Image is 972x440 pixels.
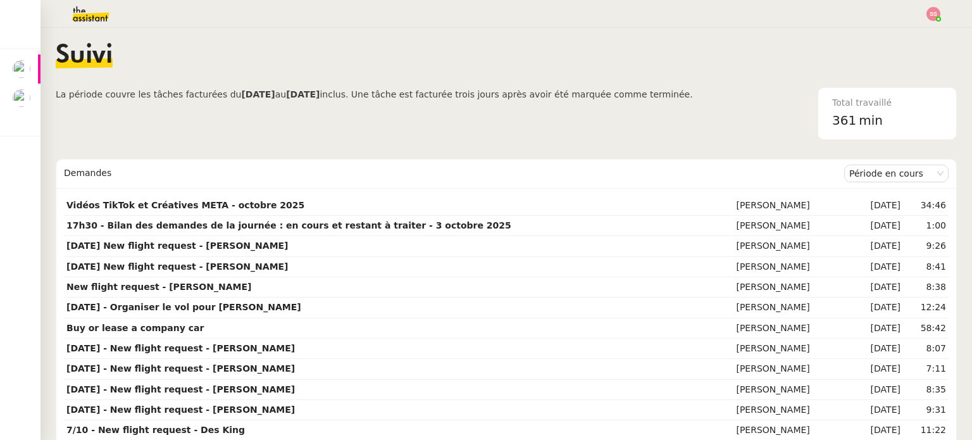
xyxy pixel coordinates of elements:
[66,323,204,333] strong: Buy or lease a company car
[733,216,850,236] td: [PERSON_NAME]
[903,277,949,298] td: 8:38
[286,89,320,99] b: [DATE]
[733,318,850,339] td: [PERSON_NAME]
[903,257,949,277] td: 8:41
[56,43,113,68] span: Suivi
[733,298,850,318] td: [PERSON_NAME]
[851,236,903,256] td: [DATE]
[66,282,251,292] strong: New flight request - [PERSON_NAME]
[13,60,30,78] img: users%2FAXgjBsdPtrYuxuZvIJjRexEdqnq2%2Favatar%2F1599931753966.jpeg
[56,89,241,99] span: La période couvre les tâches facturées du
[64,161,844,186] div: Demandes
[66,343,295,353] strong: [DATE] - New flight request - [PERSON_NAME]
[241,89,275,99] b: [DATE]
[733,236,850,256] td: [PERSON_NAME]
[903,196,949,216] td: 34:46
[903,298,949,318] td: 12:24
[903,236,949,256] td: 9:26
[733,257,850,277] td: [PERSON_NAME]
[66,384,295,394] strong: [DATE] - New flight request - [PERSON_NAME]
[851,277,903,298] td: [DATE]
[733,400,850,420] td: [PERSON_NAME]
[903,400,949,420] td: 9:31
[733,339,850,359] td: [PERSON_NAME]
[851,318,903,339] td: [DATE]
[832,113,856,128] span: 361
[66,405,295,415] strong: [DATE] - New flight request - [PERSON_NAME]
[851,196,903,216] td: [DATE]
[733,277,850,298] td: [PERSON_NAME]
[66,302,301,312] strong: [DATE] - Organiser le vol pour [PERSON_NAME]
[851,339,903,359] td: [DATE]
[903,318,949,339] td: 58:42
[851,359,903,379] td: [DATE]
[275,89,286,99] span: au
[733,359,850,379] td: [PERSON_NAME]
[851,257,903,277] td: [DATE]
[66,425,245,435] strong: 7/10 - New flight request - Des King
[926,7,940,21] img: svg
[66,363,295,374] strong: [DATE] - New flight request - [PERSON_NAME]
[851,216,903,236] td: [DATE]
[733,196,850,216] td: [PERSON_NAME]
[851,380,903,400] td: [DATE]
[66,220,511,230] strong: 17h30 - Bilan des demandes de la journée : en cours et restant à traiter - 3 octobre 2025
[320,89,692,99] span: inclus. Une tâche est facturée trois jours après avoir été marquée comme terminée.
[903,380,949,400] td: 8:35
[851,298,903,318] td: [DATE]
[832,96,942,110] div: Total travaillé
[859,110,883,131] span: min
[66,241,289,251] strong: [DATE] New flight request - [PERSON_NAME]
[903,339,949,359] td: 8:07
[903,359,949,379] td: 7:11
[733,380,850,400] td: [PERSON_NAME]
[13,89,30,107] img: users%2FCk7ZD5ubFNWivK6gJdIkoi2SB5d2%2Favatar%2F3f84dbb7-4157-4842-a987-fca65a8b7a9a
[66,261,289,272] strong: [DATE] New flight request - [PERSON_NAME]
[903,216,949,236] td: 1:00
[66,200,304,210] strong: Vidéos TikTok et Créatives META - octobre 2025
[851,400,903,420] td: [DATE]
[849,165,944,182] nz-select-item: Période en cours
